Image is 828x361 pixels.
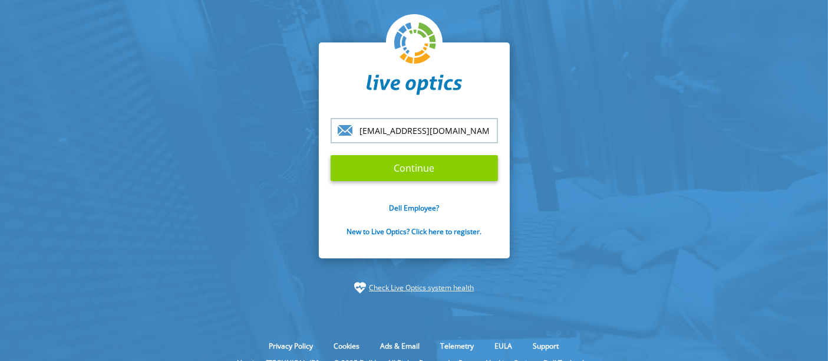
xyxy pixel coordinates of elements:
[325,341,369,351] a: Cookies
[331,118,498,143] input: email@address.com
[260,341,322,351] a: Privacy Policy
[367,74,462,96] img: liveoptics-word.svg
[354,282,366,294] img: status-check-icon.svg
[372,341,429,351] a: Ads & Email
[331,155,498,181] input: Continue
[486,341,522,351] a: EULA
[389,203,439,213] a: Dell Employee?
[394,22,437,65] img: liveoptics-logo.svg
[524,341,568,351] a: Support
[347,227,481,237] a: New to Live Optics? Click here to register.
[369,282,474,294] a: Check Live Optics system health
[432,341,483,351] a: Telemetry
